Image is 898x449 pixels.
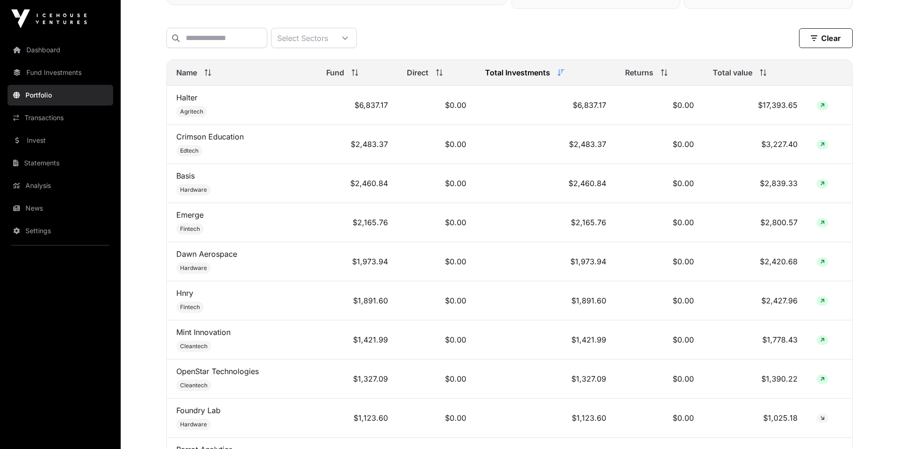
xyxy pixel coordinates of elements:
[8,198,113,219] a: News
[713,67,752,78] span: Total value
[317,281,397,320] td: $1,891.60
[616,359,703,399] td: $0.00
[397,242,476,281] td: $0.00
[317,320,397,359] td: $1,421.99
[180,225,200,233] span: Fintech
[485,67,550,78] span: Total Investments
[176,93,198,102] a: Halter
[703,242,807,281] td: $2,420.68
[317,203,397,242] td: $2,165.76
[317,359,397,399] td: $1,327.09
[703,203,807,242] td: $2,800.57
[799,28,853,48] button: Clear
[180,186,207,194] span: Hardware
[851,404,898,449] iframe: Chat Widget
[326,67,344,78] span: Fund
[180,343,207,350] span: Cleantech
[703,164,807,203] td: $2,839.33
[180,264,207,272] span: Hardware
[176,327,231,337] a: Mint Innovation
[476,203,616,242] td: $2,165.76
[616,86,703,125] td: $0.00
[176,132,244,141] a: Crimson Education
[176,171,195,180] a: Basis
[8,107,113,128] a: Transactions
[8,130,113,151] a: Invest
[176,367,259,376] a: OpenStar Technologies
[180,382,207,389] span: Cleantech
[616,125,703,164] td: $0.00
[397,320,476,359] td: $0.00
[180,421,207,428] span: Hardware
[317,242,397,281] td: $1,973.94
[397,359,476,399] td: $0.00
[703,86,807,125] td: $17,393.65
[476,164,616,203] td: $2,460.84
[176,406,221,415] a: Foundry Lab
[8,153,113,173] a: Statements
[272,28,334,48] div: Select Sectors
[407,67,428,78] span: Direct
[397,281,476,320] td: $0.00
[176,288,193,298] a: Hnry
[176,67,197,78] span: Name
[11,9,87,28] img: Icehouse Ventures Logo
[176,249,237,259] a: Dawn Aerospace
[317,125,397,164] td: $2,483.37
[616,320,703,359] td: $0.00
[8,175,113,196] a: Analysis
[317,399,397,438] td: $1,123.60
[616,203,703,242] td: $0.00
[476,281,616,320] td: $1,891.60
[180,147,198,155] span: Edtech
[8,62,113,83] a: Fund Investments
[8,85,113,106] a: Portfolio
[317,86,397,125] td: $6,837.17
[397,125,476,164] td: $0.00
[180,108,203,115] span: Agritech
[625,67,653,78] span: Returns
[476,320,616,359] td: $1,421.99
[476,86,616,125] td: $6,837.17
[476,359,616,399] td: $1,327.09
[616,242,703,281] td: $0.00
[8,220,113,241] a: Settings
[176,210,204,220] a: Emerge
[476,125,616,164] td: $2,483.37
[616,281,703,320] td: $0.00
[616,164,703,203] td: $0.00
[397,86,476,125] td: $0.00
[476,242,616,281] td: $1,973.94
[397,203,476,242] td: $0.00
[397,399,476,438] td: $0.00
[616,399,703,438] td: $0.00
[476,399,616,438] td: $1,123.60
[317,164,397,203] td: $2,460.84
[703,125,807,164] td: $3,227.40
[397,164,476,203] td: $0.00
[703,281,807,320] td: $2,427.96
[8,40,113,60] a: Dashboard
[703,399,807,438] td: $1,025.18
[180,303,200,311] span: Fintech
[703,320,807,359] td: $1,778.43
[703,359,807,399] td: $1,390.22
